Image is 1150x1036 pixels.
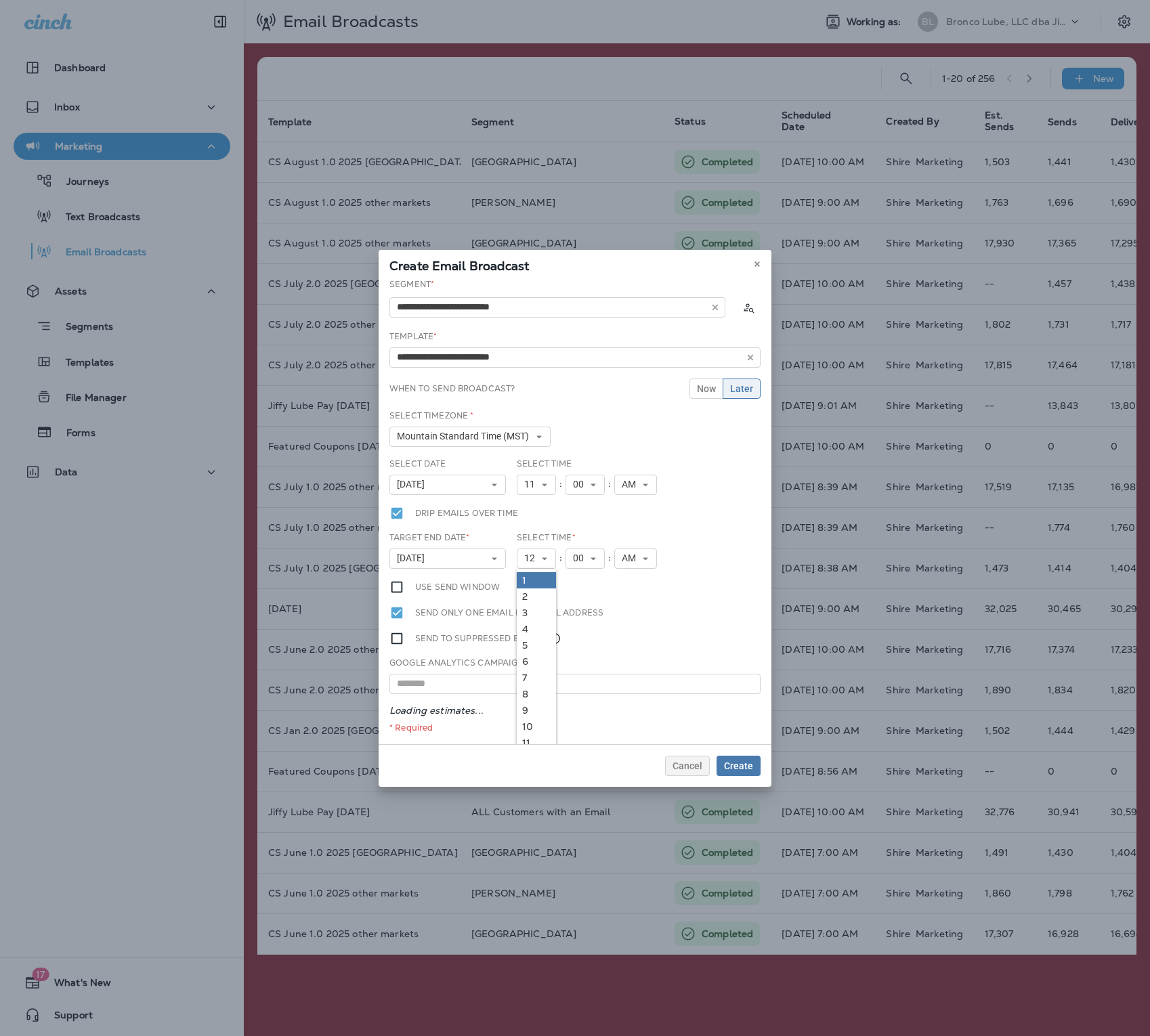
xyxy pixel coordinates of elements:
[517,653,556,670] a: 6
[389,410,473,421] label: Select Timezone
[397,431,534,442] span: Mountain Standard Time (MST)
[517,532,576,543] label: Select Time
[730,384,753,393] span: Later
[389,458,446,469] label: Select Date
[573,479,589,490] span: 00
[517,475,556,495] button: 11
[605,548,614,569] div: :
[517,735,556,751] a: 11
[524,479,540,490] span: 11
[389,279,434,290] label: Segment
[673,761,702,771] span: Cancel
[517,605,556,621] a: 3
[517,458,572,469] label: Select Time
[397,553,430,564] span: [DATE]
[517,588,556,605] a: 2
[517,702,556,718] a: 9
[517,637,556,653] a: 5
[517,572,556,588] a: 1
[389,383,515,394] label: When to send broadcast?
[389,532,469,543] label: Target End Date
[415,580,500,595] label: Use send window
[614,548,657,569] button: AM
[524,553,540,564] span: 12
[614,475,657,495] button: AM
[689,379,723,399] button: Now
[517,686,556,702] a: 8
[415,605,603,620] label: Send only one email per email address
[697,384,716,393] span: Now
[724,761,753,771] span: Create
[622,553,641,564] span: AM
[566,548,605,569] button: 00
[665,756,710,776] button: Cancel
[566,475,605,495] button: 00
[397,479,430,490] span: [DATE]
[736,295,761,320] button: Calculate the estimated number of emails to be sent based on selected segment. (This could take a...
[622,479,641,490] span: AM
[517,718,556,735] a: 10
[389,475,506,495] button: [DATE]
[415,631,561,646] label: Send to suppressed emails.
[605,475,614,495] div: :
[723,379,761,399] button: Later
[379,250,771,278] div: Create Email Broadcast
[389,722,761,733] div: * Required
[389,704,484,716] em: Loading estimates...
[573,553,589,564] span: 00
[556,548,566,569] div: :
[517,670,556,686] a: 7
[415,506,518,521] label: Drip emails over time
[389,657,549,668] label: Google Analytics Campaign Title
[389,427,551,447] button: Mountain Standard Time (MST)
[389,548,506,569] button: [DATE]
[517,548,556,569] button: 12
[517,621,556,637] a: 4
[717,756,761,776] button: Create
[389,331,437,342] label: Template
[556,475,566,495] div: :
